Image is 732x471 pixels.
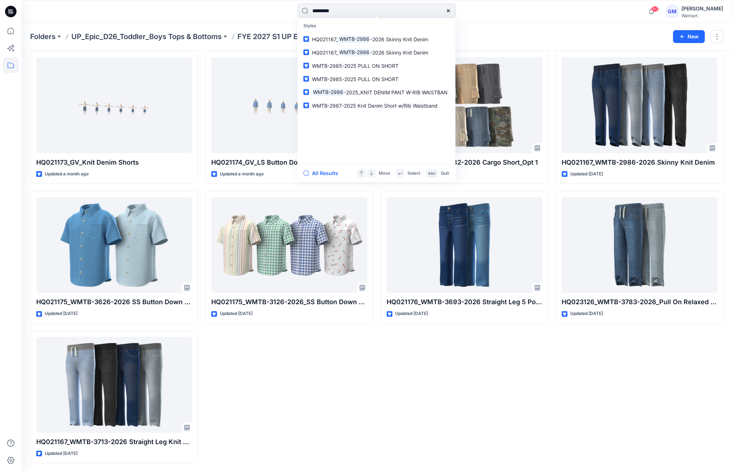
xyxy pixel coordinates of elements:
p: Move [379,169,390,177]
a: HQ021175_WMTB-3626-2026 SS Button Down Denim Shirt [36,197,192,293]
span: 60 [651,6,659,12]
a: WMTB-2985-2025 PULL ON SHORT [299,72,454,85]
p: HQ023126_WMTB-3783-2026_Pull On Relaxed [PERSON_NAME]-As Per Proposal Mmt [562,297,717,307]
a: HQ021167_WMTB-3713-2026 Straight Leg Knit Denim [36,337,192,433]
span: -2025_KNIT DENIM PANT W-RIB WAISTBAN [344,89,448,95]
p: Updated [DATE] [570,310,603,317]
p: HQ021175_WMTB-3626-2026 SS Button Down Denim Shirt [36,297,192,307]
span: HQ021167_ [312,36,338,42]
a: WMTB-2986-2025_KNIT DENIM PANT W-RIB WAISTBAN [299,85,454,99]
p: Updated [DATE] [45,310,77,317]
p: Updated a month ago [45,170,89,178]
p: HQ021167_WMTB-2986-2026 Skinny Knit Denim [562,157,717,168]
span: WMTB-2985-2025 PULL ON SHORT [312,62,398,69]
p: Quit [441,169,449,177]
span: WMTB-2987-2025 Knit Denim Short w/Rib Waistband [312,102,438,108]
p: HQ021167_WMTB-3713-2026 Straight Leg Knit Denim [36,437,192,447]
a: WMTB-2985-2025 PULL ON SHORT [299,59,454,72]
p: HQ021174_GV_LS Button Down Shirt [211,157,367,168]
a: HQ021179_WMTB-3682-2026 Cargo Short_Opt 1 [387,57,542,153]
a: UP_Epic_D26_Toddler_Boys Tops & Bottoms [71,32,222,42]
p: FYE 2027 S1 UP Epic D26 Toddler Boy Tops & Bottoms [237,32,422,42]
p: HQ021175_WMTB-3126-2026_SS Button Down Shirt [211,297,367,307]
a: WMTB-2987-2025 Knit Denim Short w/Rib Waistband [299,99,454,112]
a: HQ023126_WMTB-3783-2026_Pull On Relaxed Jean-As Per Proposal Mmt [562,197,717,293]
a: HQ021176_WMTB-3693-2026 Straight Leg 5 Pocket Jean [387,197,542,293]
a: HQ021167_WMTB-2986-2026 Skinny Knit Denim [299,32,454,46]
span: -2026 Skinny Knit Denim [370,36,428,42]
a: HQ021167_WMTB-2986-2026 Skinny Knit Denim [562,57,717,153]
p: Select [407,169,420,177]
div: GM [666,5,679,18]
p: HQ021173_GV_Knit Denim Shorts [36,157,192,168]
p: Updated [DATE] [45,450,77,457]
p: Styles [299,19,454,33]
a: HQ021167_WMTB-2986-2026 Skinny Knit Denim [299,46,454,59]
div: [PERSON_NAME] [681,4,723,13]
mark: WMTB-2986 [338,48,370,56]
mark: WMTB-2986 [312,88,344,96]
a: HQ021175_WMTB-3126-2026_SS Button Down Shirt [211,197,367,293]
mark: WMTB-2986 [338,35,370,43]
p: esc [428,169,436,177]
p: Updated a month ago [220,170,264,178]
div: Walmart [681,13,723,18]
p: Updated [DATE] [220,310,252,317]
button: New [673,30,705,43]
p: Updated [DATE] [395,310,428,317]
button: All Results [303,169,343,178]
span: -2026 Skinny Knit Denim [370,49,428,55]
p: HQ021179_WMTB-3682-2026 Cargo Short_Opt 1 [387,157,542,168]
a: HQ021173_GV_Knit Denim Shorts [36,57,192,153]
a: HQ021174_GV_LS Button Down Shirt [211,57,367,153]
span: WMTB-2985-2025 PULL ON SHORT [312,76,398,82]
a: Folders [30,32,56,42]
p: HQ021176_WMTB-3693-2026 Straight Leg 5 Pocket [PERSON_NAME] [387,297,542,307]
span: HQ021167_ [312,49,338,55]
p: Updated [DATE] [570,170,603,178]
